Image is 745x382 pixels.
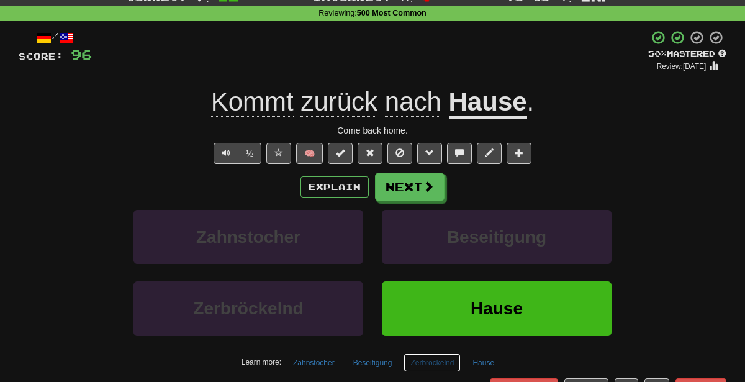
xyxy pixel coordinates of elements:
div: Come back home. [19,124,726,137]
button: Set this sentence to 100% Mastered (alt+m) [328,143,353,164]
small: Learn more: [242,358,281,366]
button: 🧠 [296,143,323,164]
span: Kommt [211,87,294,117]
button: Ignore sentence (alt+i) [387,143,412,164]
button: Favorite sentence (alt+f) [266,143,291,164]
span: Zerbröckelnd [193,299,303,318]
span: Beseitigung [447,227,546,247]
div: Mastered [648,48,726,60]
span: zurück [300,87,377,117]
button: Grammar (alt+g) [417,143,442,164]
div: Text-to-speech controls [211,143,261,164]
div: / [19,30,92,45]
button: Discuss sentence (alt+u) [447,143,472,164]
span: . [527,87,535,116]
button: Hause [466,353,501,372]
strong: 500 Most Common [357,9,427,17]
span: Zahnstocher [196,227,300,247]
button: Zerbröckelnd [404,353,461,372]
button: Beseitigung [346,353,399,372]
button: ½ [238,143,261,164]
button: Zahnstocher [286,353,341,372]
span: 96 [71,47,92,62]
button: Zerbröckelnd [133,281,363,335]
small: Review: [DATE] [657,62,707,71]
u: Hause [449,87,527,119]
span: 50 % [648,48,667,58]
button: Play sentence audio (ctl+space) [214,143,238,164]
span: Score: [19,51,63,61]
button: Hause [382,281,612,335]
button: Edit sentence (alt+d) [477,143,502,164]
span: Hause [471,299,523,318]
button: Beseitigung [382,210,612,264]
span: nach [385,87,441,117]
button: Add to collection (alt+a) [507,143,531,164]
button: Zahnstocher [133,210,363,264]
button: Reset to 0% Mastered (alt+r) [358,143,382,164]
button: Explain [300,176,369,198]
button: Next [375,173,445,201]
